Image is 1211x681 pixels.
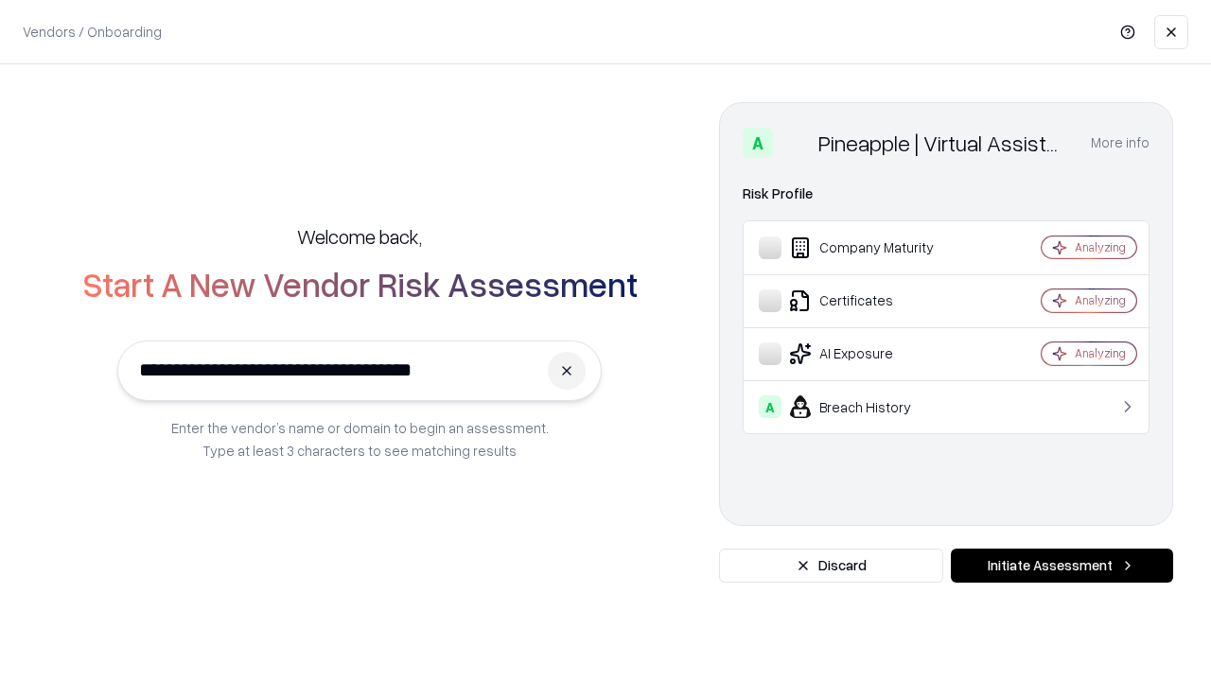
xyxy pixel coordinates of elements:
[759,395,781,418] div: A
[82,265,638,303] h2: Start A New Vendor Risk Assessment
[818,128,1068,158] div: Pineapple | Virtual Assistant Agency
[759,342,985,365] div: AI Exposure
[1091,126,1150,160] button: More info
[171,416,549,462] p: Enter the vendor’s name or domain to begin an assessment. Type at least 3 characters to see match...
[743,128,773,158] div: A
[759,289,985,312] div: Certificates
[1075,239,1126,255] div: Analyzing
[1075,292,1126,308] div: Analyzing
[23,22,162,42] p: Vendors / Onboarding
[951,549,1173,583] button: Initiate Assessment
[719,549,943,583] button: Discard
[759,395,985,418] div: Breach History
[781,128,811,158] img: Pineapple | Virtual Assistant Agency
[759,236,985,259] div: Company Maturity
[297,223,422,250] h5: Welcome back,
[743,183,1150,205] div: Risk Profile
[1075,345,1126,361] div: Analyzing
